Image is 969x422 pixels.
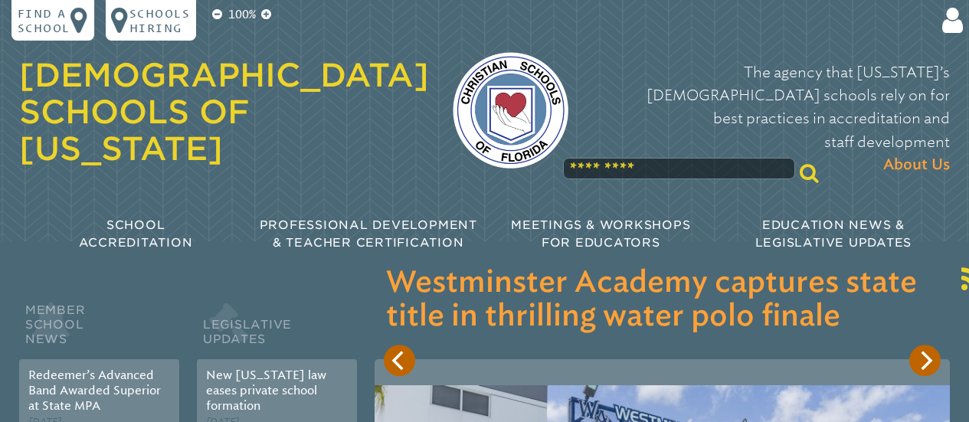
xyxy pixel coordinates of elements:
a: Redeemer’s Advanced Band Awarded Superior at State MPA [28,368,161,414]
img: csf-logo-web-colors.png [453,52,569,168]
span: Professional Development & Teacher Certification [260,218,477,250]
button: Next [909,345,941,377]
p: Find a school [18,6,70,35]
p: The agency that [US_STATE]’s [DEMOGRAPHIC_DATA] schools rely on for best practices in accreditati... [592,61,950,178]
span: School Accreditation [79,218,193,250]
span: Meetings & Workshops for Educators [511,218,690,250]
h2: Legislative Updates [197,299,357,359]
a: [DEMOGRAPHIC_DATA] Schools of [US_STATE] [19,56,429,168]
p: 100% [225,6,259,24]
button: Previous [384,345,416,377]
h3: Westminster Academy captures state title in thrilling water polo finale [386,267,938,334]
a: New [US_STATE] law eases private school formation [206,368,326,414]
span: Education News & Legislative Updates [755,218,912,250]
h2: Member School News [19,299,179,359]
p: Schools Hiring [129,6,191,35]
span: About Us [883,154,950,177]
